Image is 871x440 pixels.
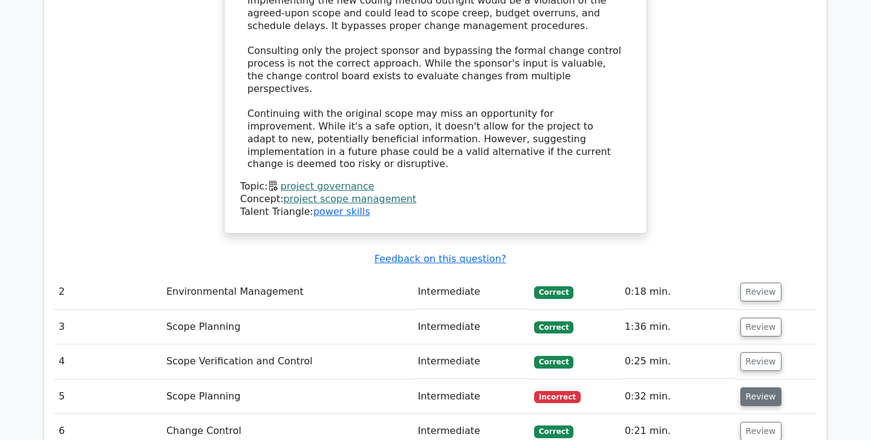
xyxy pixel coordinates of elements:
[620,310,736,344] td: 1:36 min.
[161,310,413,344] td: Scope Planning
[534,356,573,368] span: Correct
[740,387,781,406] button: Review
[620,275,736,309] td: 0:18 min.
[54,310,161,344] td: 3
[534,321,573,333] span: Correct
[313,206,370,217] a: power skills
[413,310,529,344] td: Intermediate
[534,425,573,438] span: Correct
[534,391,581,403] span: Incorrect
[413,379,529,414] td: Intermediate
[281,180,374,192] a: project governance
[54,379,161,414] td: 5
[413,275,529,309] td: Intermediate
[413,344,529,379] td: Intermediate
[284,193,417,205] a: project scope management
[740,318,781,337] button: Review
[740,283,781,301] button: Review
[161,344,413,379] td: Scope Verification and Control
[240,180,631,218] div: Talent Triangle:
[740,352,781,371] button: Review
[161,275,413,309] td: Environmental Management
[374,253,506,264] a: Feedback on this question?
[54,344,161,379] td: 4
[620,379,736,414] td: 0:32 min.
[534,286,573,298] span: Correct
[240,193,631,206] div: Concept:
[240,180,631,193] div: Topic:
[161,379,413,414] td: Scope Planning
[620,344,736,379] td: 0:25 min.
[54,275,161,309] td: 2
